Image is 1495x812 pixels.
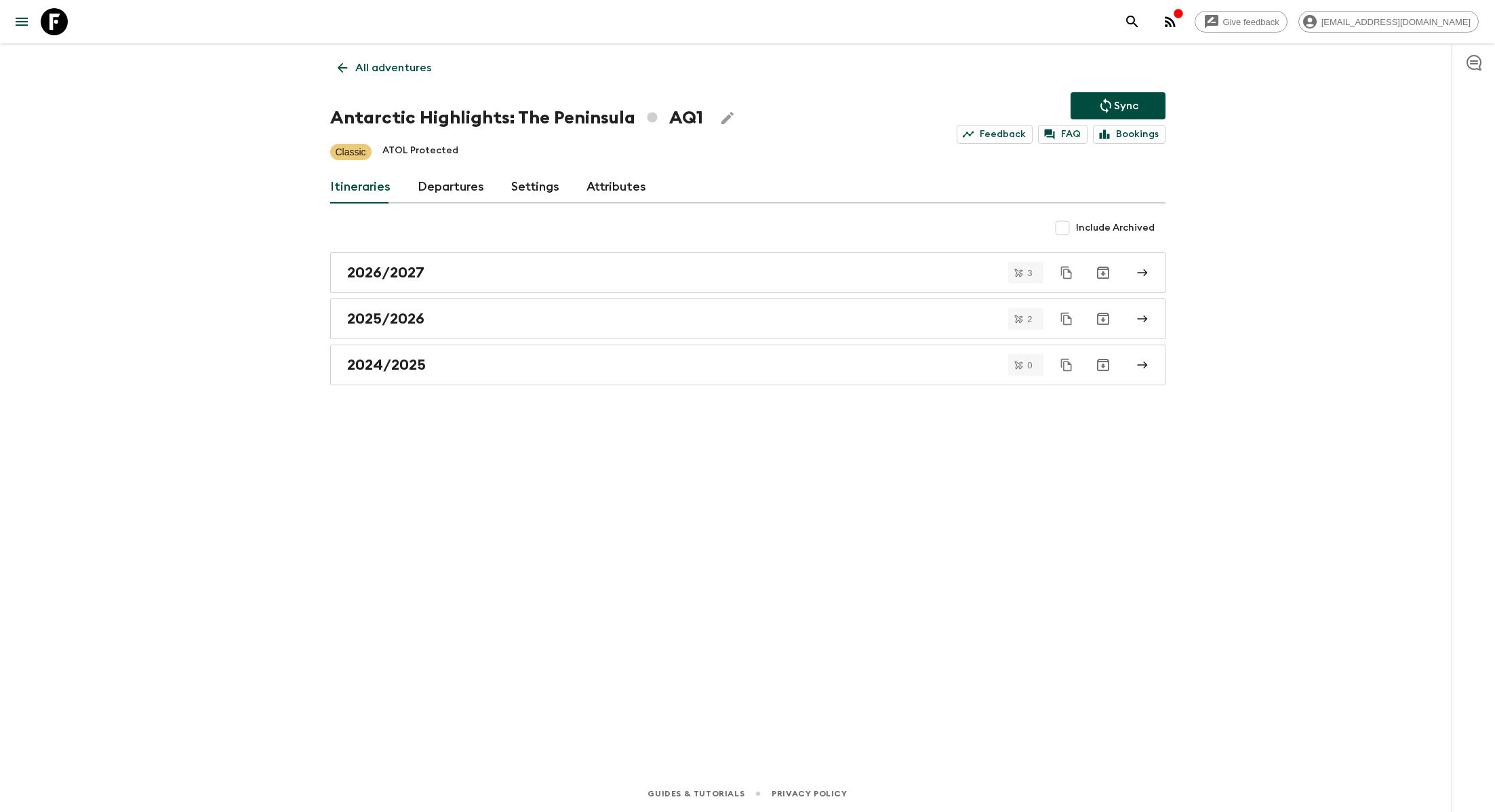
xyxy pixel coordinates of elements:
div: [EMAIL_ADDRESS][DOMAIN_NAME] [1298,11,1479,33]
h1: Antarctic Highlights: The Peninsula AQ1 [330,104,703,132]
p: All adventures [355,60,431,76]
a: Itineraries [330,171,391,204]
span: 3 [1019,269,1040,277]
button: Duplicate [1054,260,1079,285]
p: ATOL Protected [382,144,458,160]
a: Departures [418,171,484,204]
span: [EMAIL_ADDRESS][DOMAIN_NAME] [1314,17,1478,27]
button: Duplicate [1054,353,1079,377]
a: Guides & Tutorials [647,786,744,801]
p: Sync [1114,98,1138,114]
a: 2026/2027 [330,252,1165,293]
button: Duplicate [1054,307,1079,331]
button: menu [8,8,35,35]
button: Archive [1090,259,1117,286]
button: Archive [1090,305,1117,332]
a: Attributes [586,171,646,204]
button: Archive [1090,351,1117,379]
a: Feedback [957,125,1033,144]
a: 2025/2026 [330,298,1165,339]
h2: 2026/2027 [347,264,424,282]
a: 2024/2025 [330,345,1165,385]
button: Sync adventure departures to the booking engine [1071,92,1165,119]
button: search adventures [1119,8,1146,35]
span: Include Archived [1076,221,1155,235]
a: All adventures [330,54,439,81]
h2: 2024/2025 [347,356,426,374]
span: Give feedback [1216,17,1287,27]
a: Give feedback [1195,11,1288,33]
a: Settings [511,171,559,204]
button: Edit Adventure Title [714,104,741,132]
a: Bookings [1093,125,1165,144]
h2: 2025/2026 [347,310,424,328]
span: 0 [1019,361,1040,370]
span: 2 [1019,315,1040,324]
a: FAQ [1038,125,1088,144]
p: Classic [336,145,366,159]
a: Privacy Policy [772,786,847,801]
